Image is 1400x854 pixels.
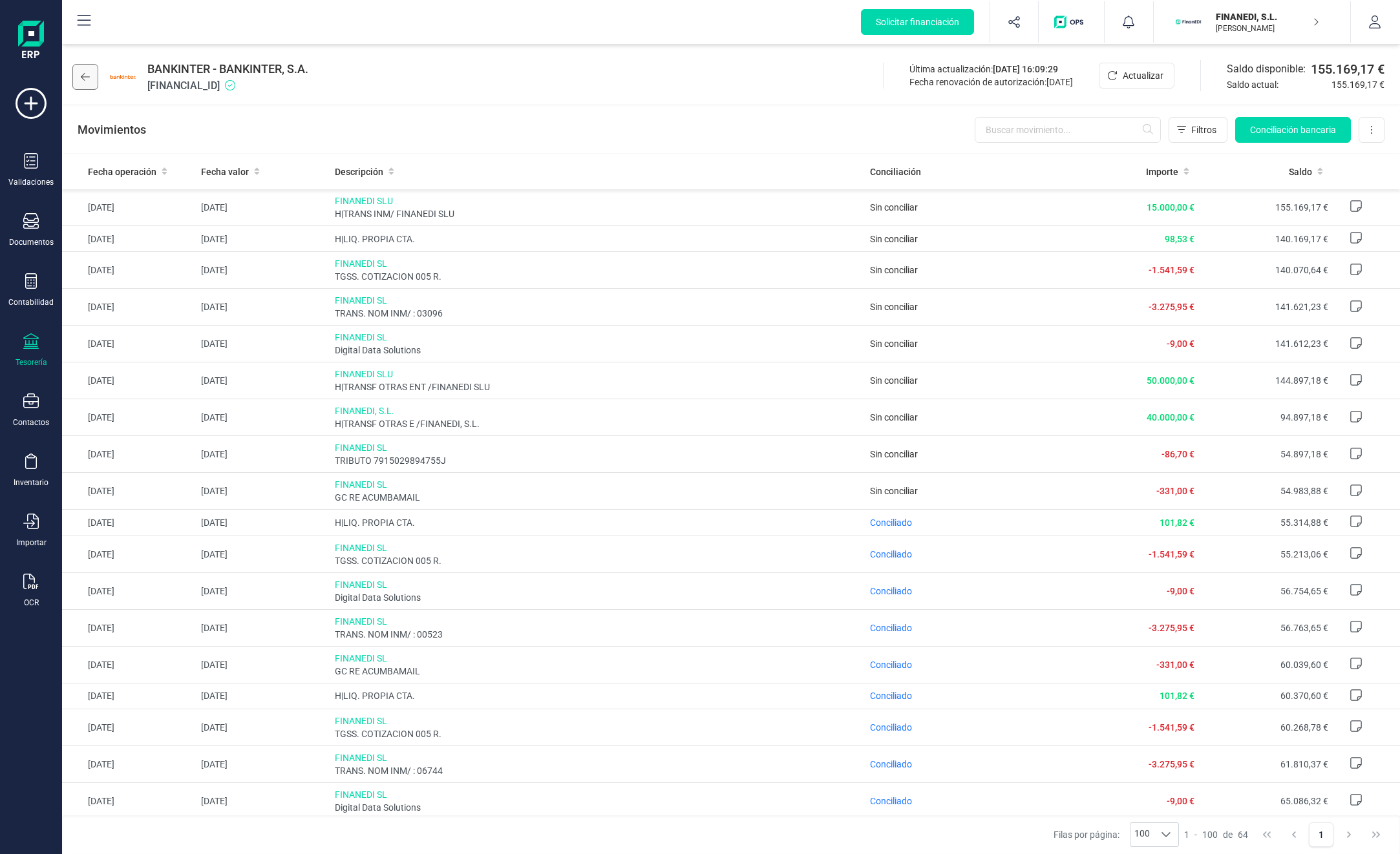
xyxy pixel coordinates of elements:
[1149,623,1194,633] span: -3.275,95 €
[24,598,39,608] div: OCR
[1223,828,1233,841] span: de
[1156,486,1194,496] span: -331,00 €
[201,165,249,178] span: Fecha valor
[62,436,196,473] td: [DATE]
[870,586,912,596] span: Conciliado
[1200,572,1333,609] td: 56.754,65 €
[196,226,330,252] td: [DATE]
[62,683,196,709] td: [DATE]
[870,234,918,244] span: Sin conciliar
[1200,782,1333,819] td: 65.086,32 €
[335,368,860,380] span: FINANEDI SLU
[975,117,1161,143] input: Buscar movimiento...
[1200,536,1333,572] td: 55.213,06 €
[1167,338,1194,349] span: -9,00 €
[335,727,860,740] span: TGSS. COTIZACION 005 R.
[1184,828,1189,841] span: 1
[870,660,912,670] span: Conciliado
[62,362,196,399] td: [DATE]
[147,60,308,78] span: BANKINTER - BANKINTER, S.A.
[1309,822,1333,847] button: Page 1
[196,473,330,510] td: [DATE]
[870,375,918,386] span: Sin conciliar
[870,412,918,422] span: Sin conciliar
[8,297,54,307] div: Contabilidad
[1165,234,1194,244] span: 98,53 €
[335,454,860,467] span: TRIBUTO 7915029894755J
[1202,828,1218,841] span: 100
[335,491,860,504] span: GC RE ACUMBAMAIL
[1046,77,1073,87] span: [DATE]
[196,510,330,536] td: [DATE]
[335,788,860,801] span: FINANEDI SL
[335,331,860,344] span: FINANEDI SL
[1250,123,1336,136] span: Conciliación bancaria
[62,289,196,326] td: [DATE]
[147,78,308,94] span: [FINANCIAL_ID]
[62,189,196,226] td: [DATE]
[196,536,330,572] td: [DATE]
[62,782,196,819] td: [DATE]
[335,233,860,245] span: H|LIQ. PROPIA CTA.
[335,591,860,604] span: Digital Data Solutions
[62,709,196,745] td: [DATE]
[335,478,860,491] span: FINANEDI SL
[1200,510,1333,536] td: 55.314,88 €
[1331,78,1384,91] span: 155.169,17 €
[335,541,860,554] span: FINANEDI SL
[196,646,330,683] td: [DATE]
[1200,226,1333,252] td: 140.169,17 €
[335,615,860,628] span: FINANEDI SL
[1191,123,1216,136] span: Filtros
[870,265,918,275] span: Sin conciliar
[870,796,912,806] span: Conciliado
[196,189,330,226] td: [DATE]
[196,436,330,473] td: [DATE]
[876,16,959,28] span: Solicitar financiación
[1149,759,1194,769] span: -3.275,95 €
[18,21,44,62] img: Logo Finanedi
[335,554,860,567] span: TGSS. COTIZACION 005 R.
[62,226,196,252] td: [DATE]
[1216,23,1319,34] p: [PERSON_NAME]
[16,537,47,548] div: Importar
[1169,1,1335,43] button: FIFINANEDI, S.L.[PERSON_NAME]
[196,289,330,326] td: [DATE]
[1311,60,1384,78] span: 155.169,17 €
[335,714,860,727] span: FINANEDI SL
[870,202,918,213] span: Sin conciliar
[88,165,156,178] span: Fecha operación
[335,764,860,777] span: TRANS. NOM INM/ : 06744
[1046,1,1096,43] button: Logo de OPS
[335,417,860,430] span: H|TRANSF OTRAS E /FINANEDI, S.L.
[1160,517,1194,528] span: 101,82 €
[870,722,912,733] span: Conciliado
[1238,828,1248,841] span: 64
[1149,722,1194,733] span: -1.541,59 €
[335,294,860,307] span: FINANEDI SL
[335,344,860,357] span: Digital Data Solutions
[1146,165,1178,178] span: Importe
[196,709,330,745] td: [DATE]
[1200,436,1333,473] td: 54.897,18 €
[1235,117,1351,143] button: Conciliación bancaria
[1149,302,1194,312] span: -3.275,95 €
[1200,683,1333,709] td: 60.370,60 €
[1099,63,1174,89] button: Actualizar
[1161,449,1194,459] span: -86,70 €
[1255,822,1279,847] button: First Page
[1200,289,1333,326] td: 141.621,23 €
[1227,61,1306,77] span: Saldo disponible:
[1200,362,1333,399] td: 144.897,18 €
[870,449,918,459] span: Sin conciliar
[1149,549,1194,559] span: -1.541,59 €
[1147,375,1194,386] span: 50.000,00 €
[196,745,330,782] td: [DATE]
[870,623,912,633] span: Conciliado
[335,801,860,814] span: Digital Data Solutions
[62,326,196,362] td: [DATE]
[1216,10,1319,23] p: FINANEDI, S.L.
[1227,78,1326,91] span: Saldo actual:
[1169,117,1227,143] button: Filtros
[1364,822,1388,847] button: Last Page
